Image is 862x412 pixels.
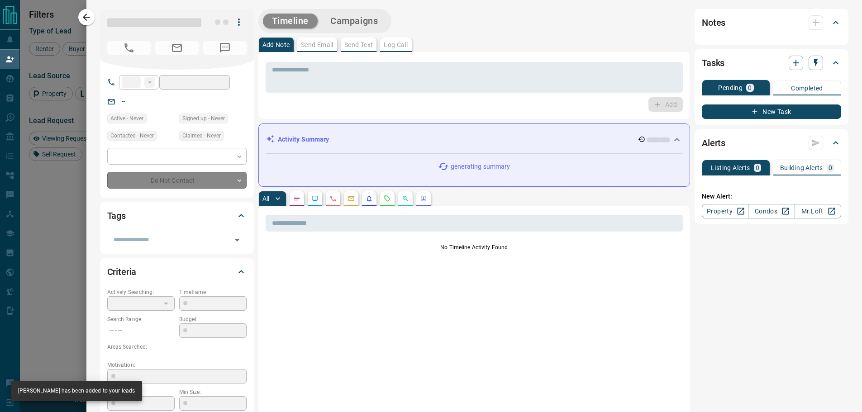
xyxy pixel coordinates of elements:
[791,85,823,91] p: Completed
[321,14,387,28] button: Campaigns
[182,131,221,140] span: Claimed - Never
[702,192,841,201] p: New Alert:
[702,132,841,154] div: Alerts
[107,315,175,323] p: Search Range:
[366,195,373,202] svg: Listing Alerts
[231,234,243,246] button: Open
[18,384,135,398] div: [PERSON_NAME] has been added to your leads
[155,41,199,55] span: No Email
[278,135,329,144] p: Activity Summary
[402,195,409,202] svg: Opportunities
[384,195,391,202] svg: Requests
[702,204,748,218] a: Property
[203,41,247,55] span: No Number
[795,204,841,218] a: Mr.Loft
[122,98,125,105] a: --
[718,85,743,91] p: Pending
[107,265,137,279] h2: Criteria
[107,208,126,223] h2: Tags
[266,243,683,251] p: No Timeline Activity Found
[702,52,841,74] div: Tasks
[702,12,841,33] div: Notes
[107,323,175,338] p: -- - --
[107,261,247,283] div: Criteria
[179,388,247,396] p: Min Size:
[348,195,355,202] svg: Emails
[702,104,841,119] button: New Task
[110,131,154,140] span: Contacted - Never
[110,114,143,123] span: Active - Never
[107,288,175,296] p: Actively Searching:
[179,315,247,323] p: Budget:
[711,165,750,171] p: Listing Alerts
[702,136,725,150] h2: Alerts
[756,165,759,171] p: 0
[262,195,270,202] p: All
[179,288,247,296] p: Timeframe:
[263,14,318,28] button: Timeline
[702,15,725,30] h2: Notes
[107,41,151,55] span: No Number
[262,42,290,48] p: Add Note
[107,205,247,227] div: Tags
[107,361,247,369] p: Motivation:
[748,85,752,91] p: 0
[293,195,300,202] svg: Notes
[311,195,319,202] svg: Lead Browsing Activity
[451,162,510,171] p: generating summary
[329,195,337,202] svg: Calls
[107,343,247,351] p: Areas Searched:
[748,204,795,218] a: Condos
[420,195,427,202] svg: Agent Actions
[182,114,225,123] span: Signed up - Never
[107,172,247,189] div: Do Not Contact
[780,165,823,171] p: Building Alerts
[266,131,683,148] div: Activity Summary
[702,56,724,70] h2: Tasks
[829,165,832,171] p: 0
